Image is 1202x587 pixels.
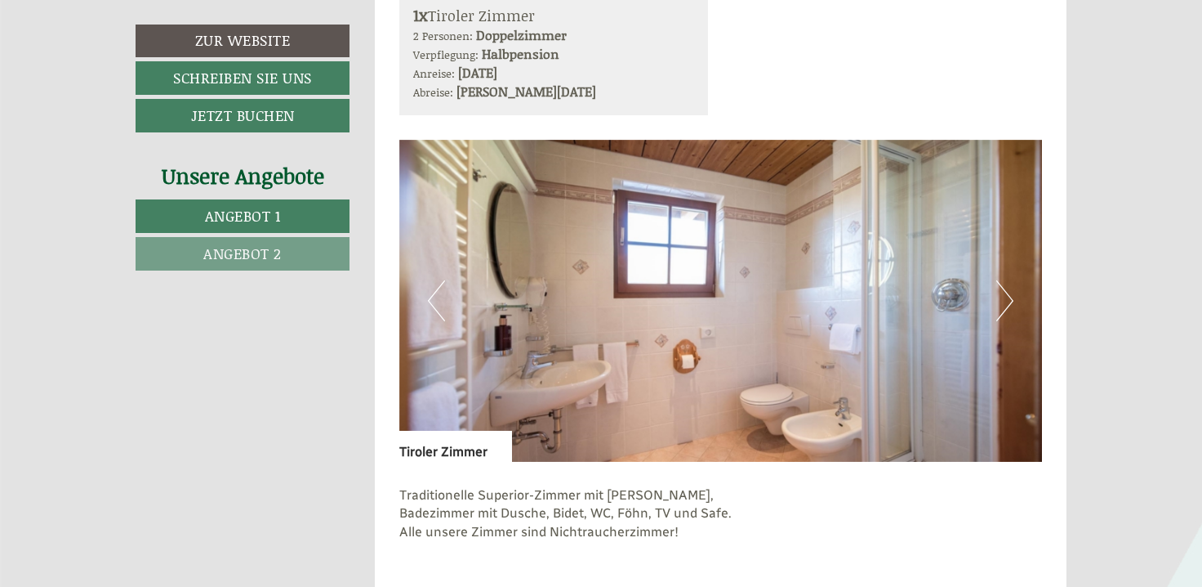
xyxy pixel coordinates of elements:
[476,25,567,44] b: Doppelzimmer
[399,140,1043,462] img: image
[996,280,1013,321] button: Next
[413,3,695,27] div: Tiroler Zimmer
[136,161,349,191] div: Unsere Angebote
[428,280,445,321] button: Previous
[413,3,428,26] b: 1x
[458,63,497,82] b: [DATE]
[413,46,479,63] small: Verpflegung:
[482,44,559,63] b: Halbpension
[136,61,349,95] a: Schreiben Sie uns
[136,25,349,57] a: Zur Website
[203,243,282,264] span: Angebot 2
[399,431,512,462] div: Tiroler Zimmer
[399,486,1043,543] p: Traditionelle Superior-Zimmer mit [PERSON_NAME], Badezimmer mit Dusche, Bidet, WC, Föhn, TV und S...
[136,99,349,132] a: Jetzt buchen
[413,65,455,82] small: Anreise:
[413,27,473,44] small: 2 Personen:
[456,82,596,101] b: [PERSON_NAME][DATE]
[413,83,453,101] small: Abreise:
[205,205,281,226] span: Angebot 1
